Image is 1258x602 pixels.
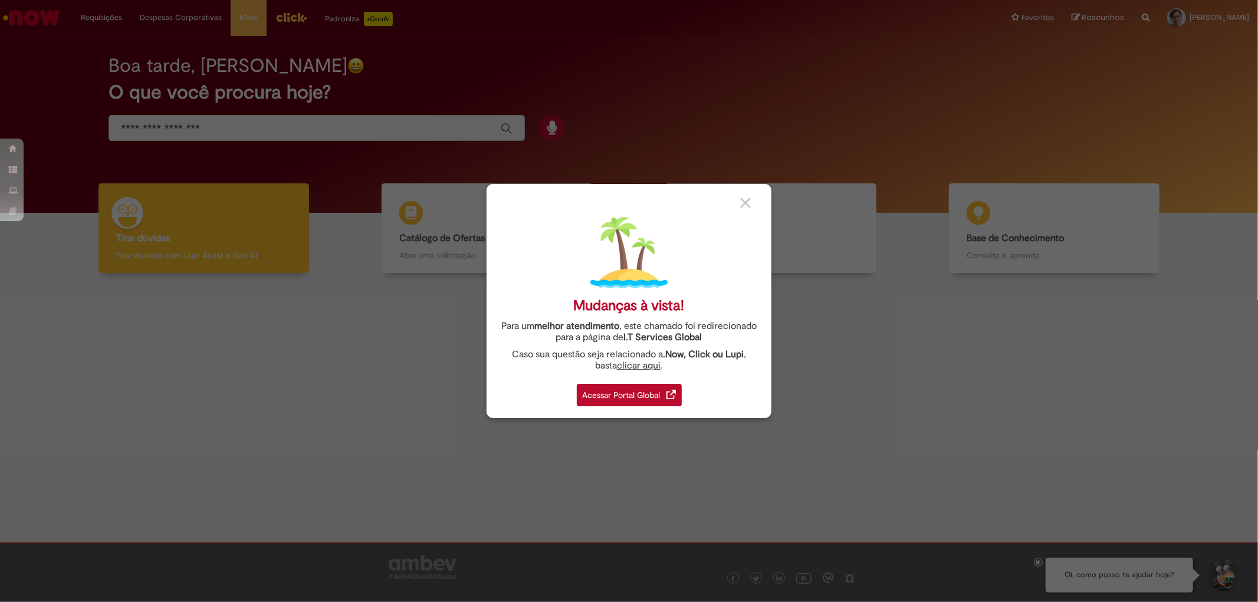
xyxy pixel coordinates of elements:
strong: .Now, Click ou Lupi [663,348,744,360]
img: island.png [590,214,668,291]
div: Mudanças à vista! [574,297,685,314]
div: Acessar Portal Global [577,384,682,406]
div: Caso sua questão seja relacionado a , basta . [495,349,763,371]
a: Acessar Portal Global [577,377,682,406]
img: redirect_link.png [666,390,676,399]
a: I.T Services Global [624,325,702,343]
strong: melhor atendimento [534,320,619,332]
div: Para um , este chamado foi redirecionado para a página de [495,321,763,343]
a: clicar aqui [617,353,661,371]
img: close_button_grey.png [740,198,751,208]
